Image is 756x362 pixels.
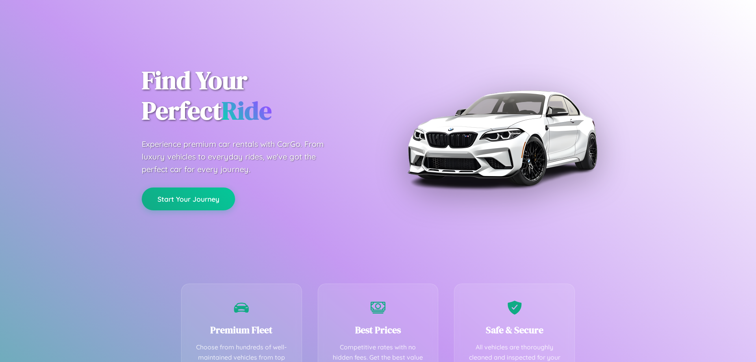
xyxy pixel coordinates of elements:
[222,93,272,128] span: Ride
[330,323,426,336] h3: Best Prices
[404,39,600,236] img: Premium BMW car rental vehicle
[142,138,339,176] p: Experience premium car rentals with CarGo. From luxury vehicles to everyday rides, we've got the ...
[193,323,290,336] h3: Premium Fleet
[466,323,563,336] h3: Safe & Secure
[142,65,366,126] h1: Find Your Perfect
[142,187,235,210] button: Start Your Journey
